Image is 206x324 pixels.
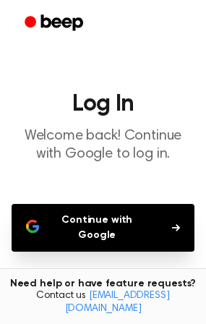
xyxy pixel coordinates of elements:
[12,127,194,163] p: Welcome back! Continue with Google to log in.
[14,9,96,38] a: Beep
[12,93,194,116] h1: Log In
[9,290,197,315] span: Contact us
[12,204,194,252] button: Continue with Google
[65,291,170,314] a: [EMAIL_ADDRESS][DOMAIN_NAME]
